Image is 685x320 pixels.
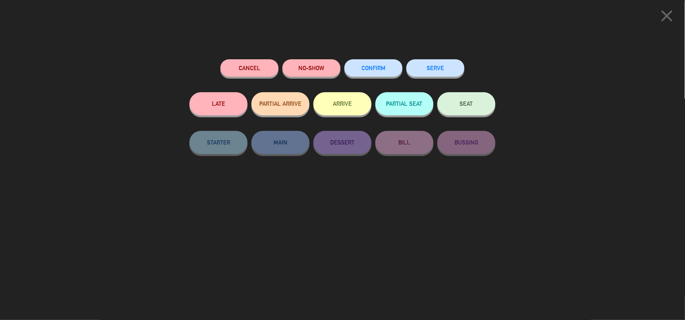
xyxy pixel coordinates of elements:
button: Cancel [220,59,279,77]
span: SEAT [460,100,473,107]
button: LATE [189,92,248,115]
button: PARTIAL ARRIVE [251,92,310,115]
button: CONFIRM [344,59,403,77]
button: SERVE [406,59,465,77]
button: PARTIAL SEAT [375,92,434,115]
button: BUSSING [437,131,496,154]
button: DESSERT [313,131,372,154]
button: close [655,6,679,29]
button: ARRIVE [313,92,372,115]
button: BILL [375,131,434,154]
button: NO-SHOW [282,59,341,77]
button: STARTER [189,131,248,154]
button: MAIN [251,131,310,154]
span: PARTIAL ARRIVE [260,100,302,107]
span: CONFIRM [361,65,386,71]
i: close [657,6,677,26]
button: SEAT [437,92,496,115]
